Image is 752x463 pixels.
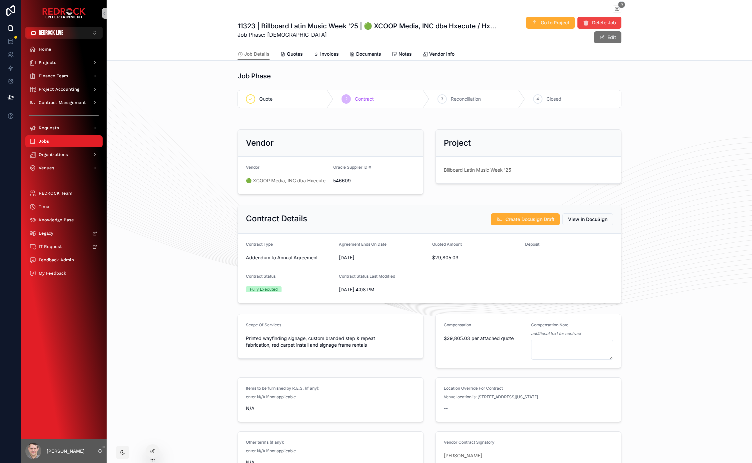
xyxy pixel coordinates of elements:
[444,440,494,445] span: Vendor Contract Signatory
[39,100,86,105] span: Contract Management
[246,405,415,412] span: N/A
[25,57,103,69] a: Projects
[25,43,103,55] a: Home
[25,70,103,82] a: Finance Team
[25,149,103,161] a: Organizations
[525,254,529,261] span: --
[392,48,412,61] a: Notes
[568,216,607,223] span: View in DocuSign
[25,254,103,266] a: Feedback Admin
[39,87,79,92] span: Project Accounting
[246,177,326,184] a: 🟢 XCOOP Media, INC dba Hxecute
[339,274,395,279] span: Contract Status Last Modified
[618,1,625,8] span: 9
[444,138,471,148] h2: Project
[238,31,496,39] span: Job Phase: [DEMOGRAPHIC_DATA]
[444,167,511,173] a: Billboard Latin Music Week '25
[356,51,381,57] span: Documents
[25,187,103,199] a: REDROCK Team
[238,71,271,81] h1: Job Phase
[246,440,284,445] span: Other terms (if any):
[613,5,621,14] button: 9
[526,17,575,29] button: Go to Project
[246,394,296,400] span: enter N//A if not applicable
[398,51,412,57] span: Notes
[47,448,85,454] p: [PERSON_NAME]
[39,217,74,223] span: Knowledge Base
[25,227,103,239] a: Legacy
[39,29,63,36] span: REDROCK LIVE
[441,96,443,102] span: 3
[25,122,103,134] a: Requests
[246,242,273,247] span: Contract Type
[39,257,74,263] span: Feedback Admin
[39,191,72,196] span: REDROCK Team
[25,135,103,147] a: Jobs
[562,213,613,225] button: View in DocuSign
[42,8,86,19] img: App logo
[531,331,581,336] em: additional text for contract
[320,51,339,57] span: Invoices
[429,51,454,57] span: Vendor Info
[444,335,526,342] span: $29,805.03 per attached quote
[592,19,616,26] span: Delete Job
[333,165,371,170] span: Oracle Supplier ID #
[238,48,270,61] a: Job Details
[39,204,49,209] span: Time
[525,242,539,247] span: Deposit
[25,83,103,95] a: Project Accounting
[39,271,66,276] span: My Feedback
[339,254,427,261] span: [DATE]
[259,96,273,102] span: Quote
[246,138,274,148] h2: Vendor
[594,31,621,43] button: Edit
[444,394,538,400] span: Venue location is: [STREET_ADDRESS][US_STATE]
[280,48,303,61] a: Quotes
[25,162,103,174] a: Venues
[451,96,481,102] span: Reconciliation
[39,125,59,131] span: Requests
[39,139,49,144] span: Jobs
[238,21,496,31] h1: 11323 | Billboard Latin Music Week '25 | 🟢 XCOOP Media, INC dba Hxecute / Hxecute
[39,60,56,65] span: Projects
[246,386,320,391] span: Items to be furnished by R.E.S. (if any):
[25,241,103,253] a: IT Request
[246,165,260,170] span: Vendor
[432,242,462,247] span: Quoted Amount
[432,254,520,261] span: $29,805.03
[25,267,103,279] a: My Feedback
[246,448,296,454] span: enter N//A if not applicable
[21,39,107,288] div: scrollable content
[250,286,278,292] div: Fully Executed
[244,51,270,57] span: Job Details
[39,165,54,171] span: Venues
[25,214,103,226] a: Knowledge Base
[355,96,374,102] span: Contract
[422,48,454,61] a: Vendor Info
[25,97,103,109] a: Contract Management
[491,213,560,225] button: Create Docusign Draft
[246,274,276,279] span: Contract Status
[246,335,415,348] span: Printed wayfinding signage, custom branded step & repeat fabrication, red carpet install and sign...
[39,73,68,79] span: Finance Team
[505,216,554,223] span: Create Docusign Draft
[444,386,503,391] span: Location Override For Contract
[339,242,386,247] span: Agreement Ends On Date
[345,96,348,102] span: 2
[246,254,318,261] span: Addendum to Annual Agreement
[531,322,568,327] span: Compensation Note
[444,452,482,459] a: [PERSON_NAME]
[39,244,62,249] span: IT Request
[39,152,68,157] span: Organizations
[444,405,448,412] span: --
[444,322,471,327] span: Compensation
[536,96,539,102] span: 4
[541,19,569,26] span: Go to Project
[333,177,415,184] span: 546609
[350,48,381,61] a: Documents
[339,286,427,293] span: [DATE] 4:08 PM
[25,201,103,213] a: Time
